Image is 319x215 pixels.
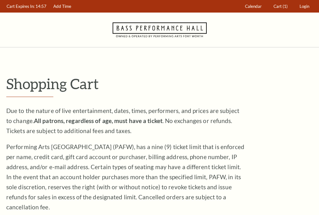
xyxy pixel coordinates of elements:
[283,4,288,9] span: (1)
[245,4,262,9] span: Calendar
[51,0,74,13] a: Add Time
[300,4,309,9] span: Login
[271,0,291,13] a: Cart (1)
[242,0,265,13] a: Calendar
[6,142,245,212] p: Performing Arts [GEOGRAPHIC_DATA] (PAFW), has a nine (9) ticket limit that is enforced per name, ...
[6,107,239,134] span: Due to the nature of live entertainment, dates, times, performers, and prices are subject to chan...
[34,117,162,124] strong: All patrons, regardless of age, must have a ticket
[6,76,313,92] p: Shopping Cart
[7,4,35,9] span: Cart Expires In:
[274,4,282,9] span: Cart
[35,4,46,9] span: 14:57
[297,0,312,13] a: Login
